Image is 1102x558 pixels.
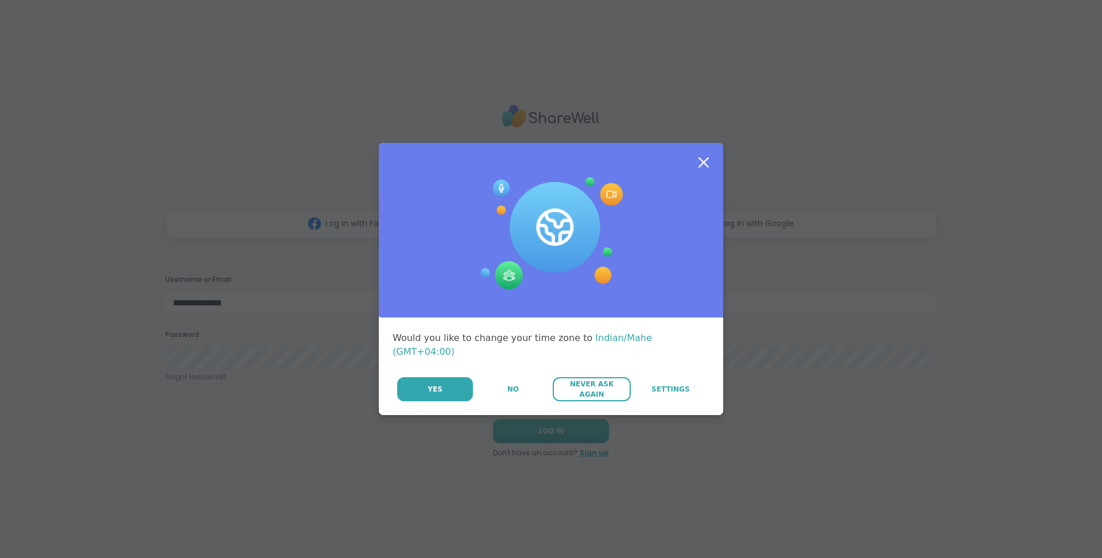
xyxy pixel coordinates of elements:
[507,384,519,394] span: No
[479,177,623,290] img: Session Experience
[393,332,652,357] span: Indian/Mahe (GMT+04:00)
[393,331,709,359] div: Would you like to change your time zone to
[632,377,709,401] a: Settings
[558,379,624,400] span: Never Ask Again
[651,384,690,394] span: Settings
[397,377,473,401] button: Yes
[474,377,552,401] button: No
[428,384,443,394] span: Yes
[553,377,630,401] button: Never Ask Again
